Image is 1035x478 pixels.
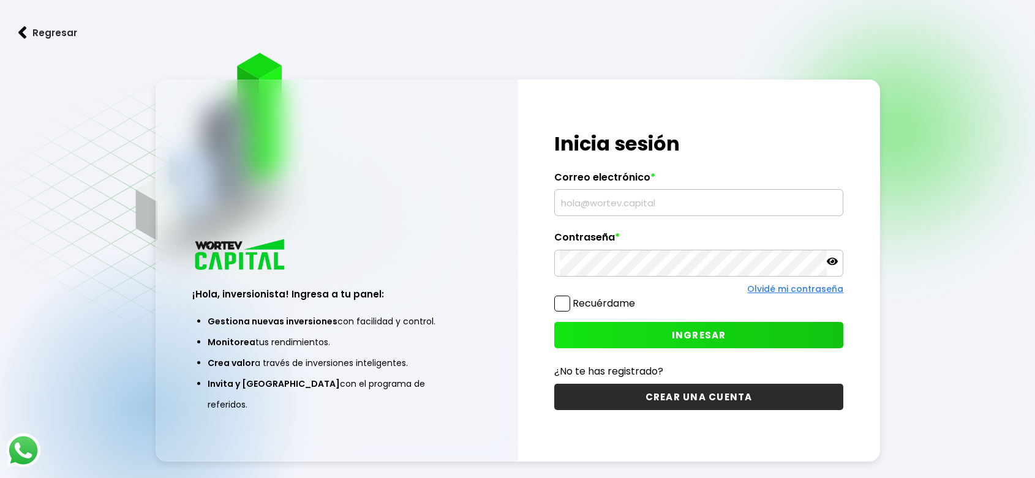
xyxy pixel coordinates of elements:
a: ¿No te has registrado?CREAR UNA CUENTA [554,364,843,410]
img: flecha izquierda [18,26,27,39]
h3: ¡Hola, inversionista! Ingresa a tu panel: [192,287,481,301]
button: CREAR UNA CUENTA [554,384,843,410]
img: logos_whatsapp-icon.242b2217.svg [6,433,40,468]
img: logo_wortev_capital [192,237,289,274]
label: Correo electrónico [554,171,843,190]
label: Contraseña [554,231,843,250]
a: Olvidé mi contraseña [747,283,843,295]
li: a través de inversiones inteligentes. [208,353,466,373]
span: INGRESAR [672,329,726,342]
label: Recuérdame [573,296,635,310]
span: Crea valor [208,357,255,369]
button: INGRESAR [554,322,843,348]
li: tus rendimientos. [208,332,466,353]
li: con el programa de referidos. [208,373,466,415]
span: Gestiona nuevas inversiones [208,315,337,327]
input: hola@wortev.capital [560,190,838,215]
li: con facilidad y control. [208,311,466,332]
span: Invita y [GEOGRAPHIC_DATA] [208,378,340,390]
p: ¿No te has registrado? [554,364,843,379]
span: Monitorea [208,336,255,348]
h1: Inicia sesión [554,129,843,159]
